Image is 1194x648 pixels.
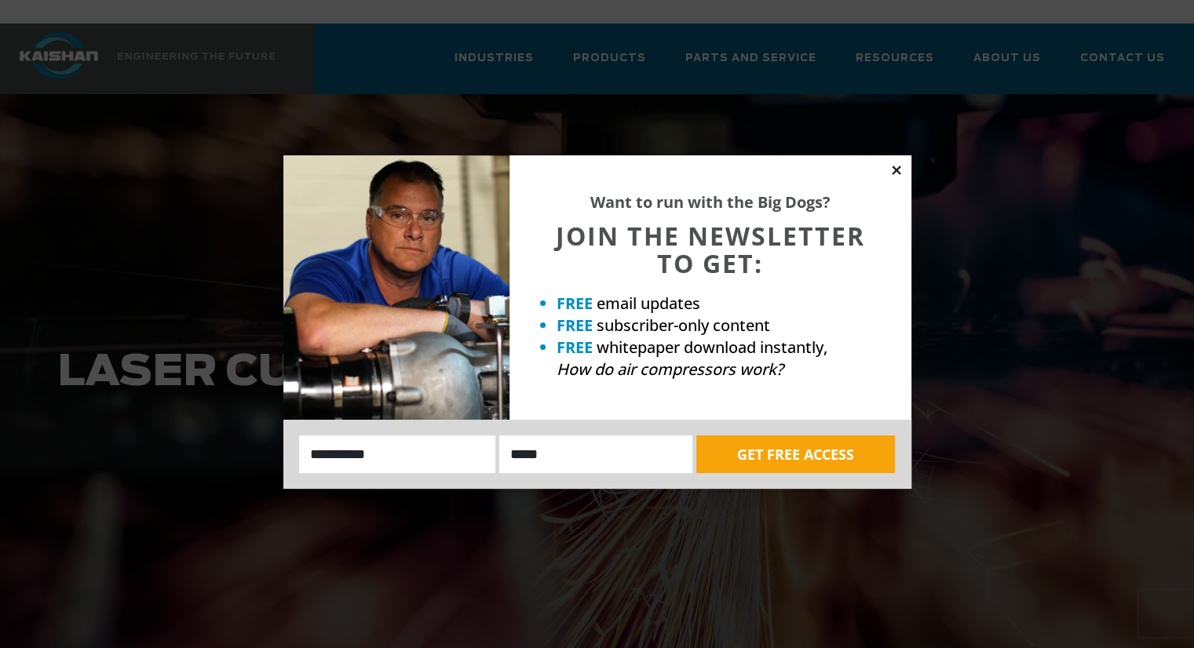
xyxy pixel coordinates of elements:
strong: Want to run with the Big Dogs? [590,191,831,213]
span: subscriber-only content [597,315,770,336]
button: Close [889,163,904,177]
strong: FREE [557,293,593,314]
span: JOIN THE NEWSLETTER TO GET: [556,219,865,280]
button: GET FREE ACCESS [696,435,895,473]
span: whitepaper download instantly, [597,337,827,358]
em: How do air compressors work? [557,359,783,380]
span: email updates [597,293,700,314]
input: Name: [299,435,496,473]
input: Email [499,435,692,473]
strong: FREE [557,315,593,336]
strong: FREE [557,337,593,358]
